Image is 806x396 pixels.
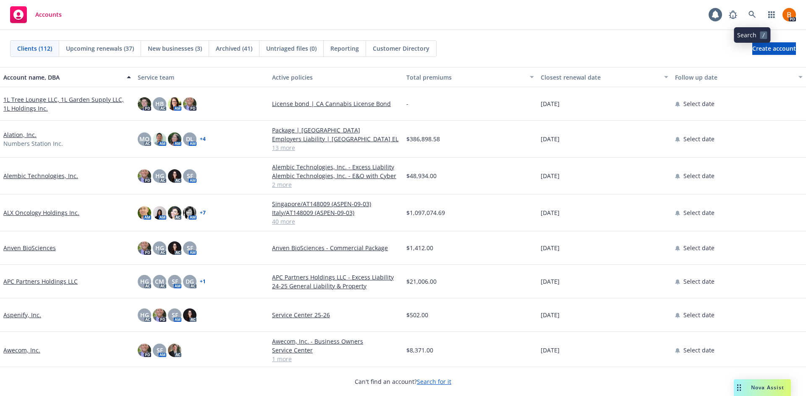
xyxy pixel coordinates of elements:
[148,44,202,53] span: New businesses (3)
[752,42,796,55] a: Create account
[541,73,659,82] div: Closest renewal date
[272,355,400,363] a: 1 more
[3,243,56,252] a: Anven BioSciences
[782,8,796,21] img: photo
[541,208,560,217] span: [DATE]
[683,243,714,252] span: Select date
[272,199,400,208] a: Singapore/AT148009 (ASPEN-09-03)
[683,346,714,355] span: Select date
[272,311,400,319] a: Service Center 25-26
[272,180,400,189] a: 2 more
[3,130,37,139] a: Alation, Inc.
[541,99,560,108] span: [DATE]
[168,169,181,183] img: photo
[3,171,78,180] a: Alembic Technologies, Inc.
[3,73,122,82] div: Account name, DBA
[541,277,560,286] span: [DATE]
[744,6,761,23] a: Search
[406,73,525,82] div: Total premiums
[66,44,134,53] span: Upcoming renewals (37)
[3,346,40,355] a: Awecom, Inc.
[272,273,400,282] a: APC Partners Holdings LLC - Excess Liability
[675,73,793,82] div: Follow up date
[186,135,194,143] span: DL
[541,311,560,319] span: [DATE]
[155,99,164,108] span: HB
[683,99,714,108] span: Select date
[186,277,194,286] span: DG
[183,308,196,322] img: photo
[373,44,429,53] span: Customer Directory
[272,346,400,355] a: Service Center
[3,139,63,148] span: Numbers Station Inc.
[155,243,164,252] span: HG
[272,171,400,180] a: Alembic Technologies, Inc. - E&O with Cyber
[406,346,433,355] span: $8,371.00
[3,311,41,319] a: Aspenify, Inc.
[734,379,744,396] div: Drag to move
[541,171,560,180] span: [DATE]
[200,137,206,142] a: + 4
[168,206,181,220] img: photo
[683,135,714,143] span: Select date
[200,210,206,215] a: + 7
[266,44,317,53] span: Untriaged files (0)
[272,208,400,217] a: Italy/AT148009 (ASPEN-09-03)
[683,311,714,319] span: Select date
[406,171,437,180] span: $48,934.00
[541,243,560,252] span: [DATE]
[763,6,780,23] a: Switch app
[3,277,78,286] a: APC Partners Holdings LLC
[272,73,400,82] div: Active policies
[138,344,151,357] img: photo
[272,135,400,143] a: Employers Liability | [GEOGRAPHIC_DATA] EL
[269,67,403,87] button: Active policies
[272,217,400,226] a: 40 more
[403,67,537,87] button: Total premiums
[35,11,62,18] span: Accounts
[138,169,151,183] img: photo
[272,143,400,152] a: 13 more
[187,171,193,180] span: SF
[134,67,269,87] button: Service team
[406,243,433,252] span: $1,412.00
[216,44,252,53] span: Archived (41)
[17,44,52,53] span: Clients (112)
[541,346,560,355] span: [DATE]
[168,241,181,255] img: photo
[139,135,149,143] span: MQ
[155,277,164,286] span: CM
[330,44,359,53] span: Reporting
[272,337,400,346] a: Awecom, Inc. - Business Owners
[138,97,151,111] img: photo
[168,97,181,111] img: photo
[153,206,166,220] img: photo
[683,208,714,217] span: Select date
[406,208,445,217] span: $1,097,074.69
[153,132,166,146] img: photo
[672,67,806,87] button: Follow up date
[183,97,196,111] img: photo
[172,277,178,286] span: SF
[168,344,181,357] img: photo
[7,3,65,26] a: Accounts
[725,6,741,23] a: Report a Bug
[200,279,206,284] a: + 1
[172,311,178,319] span: SF
[157,346,163,355] span: SF
[272,243,400,252] a: Anven BioSciences - Commercial Package
[272,163,400,171] a: Alembic Technologies, Inc. - Excess Liability
[406,99,408,108] span: -
[183,206,196,220] img: photo
[140,311,149,319] span: HG
[406,311,428,319] span: $502.00
[272,282,400,290] a: 24-25 General Liability & Property
[138,73,265,82] div: Service team
[683,171,714,180] span: Select date
[406,135,440,143] span: $386,898.58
